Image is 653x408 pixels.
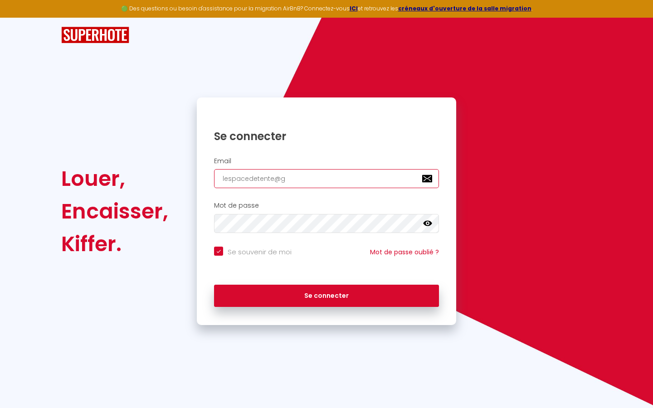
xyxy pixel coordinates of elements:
[214,285,439,307] button: Se connecter
[350,5,358,12] a: ICI
[370,248,439,257] a: Mot de passe oublié ?
[214,202,439,209] h2: Mot de passe
[61,27,129,44] img: SuperHote logo
[61,228,168,260] div: Kiffer.
[214,169,439,188] input: Ton Email
[214,129,439,143] h1: Se connecter
[61,195,168,228] div: Encaisser,
[398,5,531,12] a: créneaux d'ouverture de la salle migration
[214,157,439,165] h2: Email
[7,4,34,31] button: Ouvrir le widget de chat LiveChat
[61,162,168,195] div: Louer,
